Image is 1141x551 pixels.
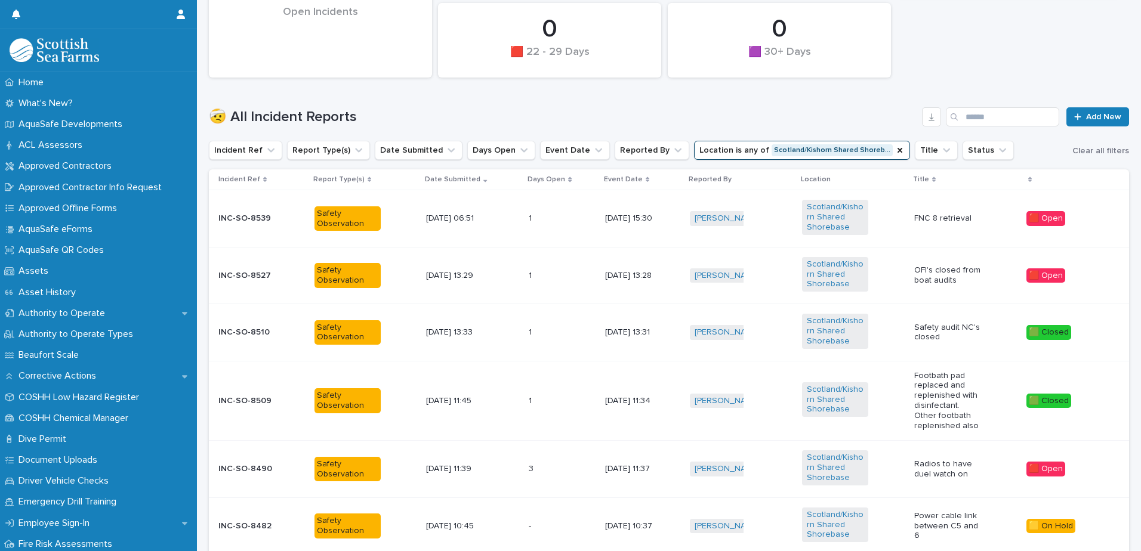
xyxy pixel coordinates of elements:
[695,271,760,281] a: [PERSON_NAME]
[529,268,534,281] p: 1
[467,141,535,160] button: Days Open
[14,518,99,529] p: Employee Sign-In
[426,464,492,474] p: [DATE] 11:39
[1026,268,1065,283] div: 🟥 Open
[695,521,760,531] a: [PERSON_NAME]
[605,464,671,474] p: [DATE] 11:37
[1026,211,1065,226] div: 🟥 Open
[1068,142,1129,160] button: Clear all filters
[218,464,285,474] p: INC-SO-8490
[313,173,365,186] p: Report Type(s)
[529,211,534,224] p: 1
[14,329,143,340] p: Authority to Operate Types
[14,349,88,361] p: Beaufort Scale
[218,213,285,224] p: INC-SO-8539
[458,46,641,71] div: 🟥 22 - 29 Days
[426,327,492,338] p: [DATE] 13:33
[218,327,285,338] p: INC-SO-8510
[529,462,536,474] p: 3
[529,325,534,338] p: 1
[14,475,118,487] p: Driver Vehicle Checks
[458,14,641,44] div: 0
[14,160,121,172] p: Approved Contractors
[807,453,864,482] a: Scotland/Kishorn Shared Shorebase
[605,396,671,406] p: [DATE] 11:34
[218,396,285,406] p: INC-SO-8509
[1066,107,1129,126] a: Add New
[287,141,370,160] button: Report Type(s)
[695,396,760,406] a: [PERSON_NAME]
[14,182,171,193] p: Approved Contractor Info Request
[426,271,492,281] p: [DATE] 13:29
[14,392,149,403] p: COSHH Low Hazard Register
[605,271,671,281] p: [DATE] 13:28
[914,459,980,479] p: Radios to have duel watch on
[314,513,381,538] div: Safety Observation
[914,371,980,431] p: Footbath pad replaced and replenished with disinfectant. Other footbath replenished also
[915,141,958,160] button: Title
[540,141,610,160] button: Event Date
[314,206,381,231] div: Safety Observation
[14,203,127,214] p: Approved Offline Forms
[1072,147,1129,155] span: Clear all filters
[426,396,492,406] p: [DATE] 11:45
[914,511,980,541] p: Power cable link between C5 and 6
[209,361,1129,441] tr: INC-SO-8509Safety Observation[DATE] 11:4511 [DATE] 11:34[PERSON_NAME] Scotland/Kishorn Shared Sho...
[807,385,864,414] a: Scotland/Kishorn Shared Shorebase
[14,434,76,445] p: Dive Permit
[1026,462,1065,476] div: 🟥 Open
[605,521,671,531] p: [DATE] 10:37
[807,316,864,346] a: Scotland/Kishorn Shared Shorebase
[605,213,671,224] p: [DATE] 15:30
[14,98,82,109] p: What's New?
[1026,325,1071,340] div: 🟩 Closed
[14,287,85,298] p: Asset History
[14,140,92,151] p: ACL Assessors
[529,519,534,531] p: -
[604,173,643,186] p: Event Date
[14,119,132,130] p: AquaSafe Developments
[14,370,106,382] p: Corrective Actions
[14,538,122,550] p: Fire Risk Assessments
[528,173,565,186] p: Days Open
[605,327,671,338] p: [DATE] 13:31
[14,413,138,424] p: COSHH Chemical Manager
[209,109,917,126] h1: 🤕 All Incident Reports
[963,141,1014,160] button: Status
[801,173,831,186] p: Location
[425,173,480,186] p: Date Submitted
[314,263,381,288] div: Safety Observation
[209,247,1129,304] tr: INC-SO-8527Safety Observation[DATE] 13:2911 [DATE] 13:28[PERSON_NAME] Scotland/Kishorn Shared Sho...
[218,521,285,531] p: INC-SO-8482
[946,107,1059,126] input: Search
[209,190,1129,247] tr: INC-SO-8539Safety Observation[DATE] 06:5111 [DATE] 15:30[PERSON_NAME] Scotland/Kishorn Shared Sho...
[695,213,760,224] a: [PERSON_NAME]
[689,173,732,186] p: Reported By
[913,173,929,186] p: Title
[10,38,99,62] img: bPIBxiqnSb2ggTQWdOVV
[688,46,871,71] div: 🟪 30+ Days
[1026,394,1071,408] div: 🟩 Closed
[1086,113,1121,121] span: Add New
[807,510,864,540] a: Scotland/Kishorn Shared Shorebase
[218,271,285,281] p: INC-SO-8527
[14,77,53,88] p: Home
[314,320,381,345] div: Safety Observation
[426,521,492,531] p: [DATE] 10:45
[914,213,980,224] p: FNC 8 retrieval
[14,224,102,235] p: AquaSafe eForms
[695,464,760,474] a: [PERSON_NAME]
[1026,519,1075,534] div: 🟨 On Hold
[218,173,260,186] p: Incident Ref
[314,457,381,482] div: Safety Observation
[375,141,462,160] button: Date Submitted
[14,265,58,277] p: Assets
[14,244,113,256] p: AquaSafe QR Codes
[688,14,871,44] div: 0
[914,323,980,343] p: Safety audit NC's closed
[914,265,980,286] p: OFI's closed from boat audits
[14,308,115,319] p: Authority to Operate
[529,394,534,406] p: 1
[209,441,1129,497] tr: INC-SO-8490Safety Observation[DATE] 11:3933 [DATE] 11:37[PERSON_NAME] Scotland/Kishorn Shared Sho...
